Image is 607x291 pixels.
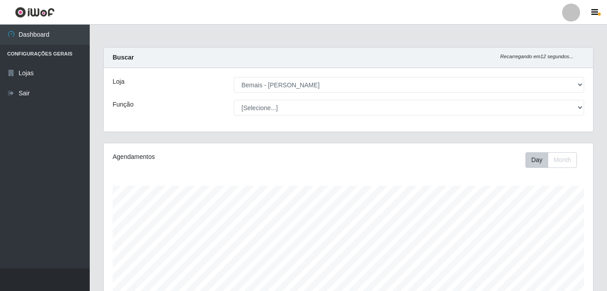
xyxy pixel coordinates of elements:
[113,100,134,109] label: Função
[113,54,134,61] strong: Buscar
[500,54,573,59] i: Recarregando em 12 segundos...
[113,152,301,162] div: Agendamentos
[15,7,55,18] img: CoreUI Logo
[525,152,548,168] button: Day
[525,152,577,168] div: First group
[113,77,124,86] label: Loja
[525,152,584,168] div: Toolbar with button groups
[548,152,577,168] button: Month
